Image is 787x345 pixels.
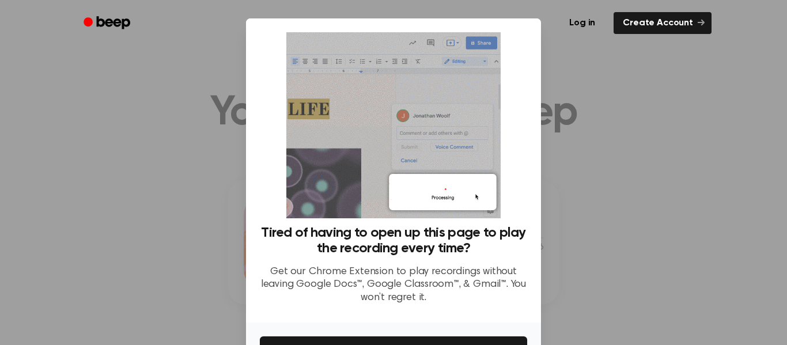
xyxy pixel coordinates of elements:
[614,12,712,34] a: Create Account
[260,266,527,305] p: Get our Chrome Extension to play recordings without leaving Google Docs™, Google Classroom™, & Gm...
[260,225,527,256] h3: Tired of having to open up this page to play the recording every time?
[558,10,607,36] a: Log in
[75,12,141,35] a: Beep
[286,32,500,218] img: Beep extension in action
